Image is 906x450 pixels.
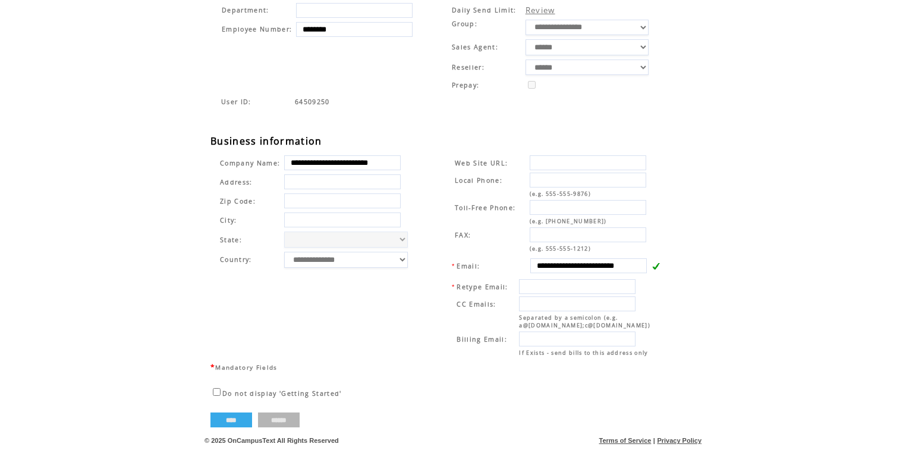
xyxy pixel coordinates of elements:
[455,231,471,239] span: FAX:
[205,437,339,444] span: © 2025 OnCampusText All Rights Reserved
[210,135,322,148] span: Business information
[221,98,251,106] span: Indicates the agent code for sign up page with sales agent or reseller tracking code
[452,20,477,28] span: Group:
[599,437,652,444] a: Terms of Service
[220,159,280,167] span: Company Name:
[452,81,479,89] span: Prepay:
[457,262,480,270] span: Email:
[457,335,507,343] span: Billing Email:
[220,216,237,224] span: City:
[220,178,253,186] span: Address:
[215,363,277,371] span: Mandatory Fields
[530,190,591,198] span: (e.g. 555-555-9876)
[653,437,655,444] span: |
[222,25,292,33] span: Employee Number:
[519,349,648,357] span: If Exists - send bills to this address only
[455,159,508,167] span: Web Site URL:
[220,255,252,264] span: Country:
[526,5,555,15] a: Review
[222,6,269,14] span: Department:
[295,98,330,106] span: Indicates the agent code for sign up page with sales agent or reseller tracking code
[220,197,256,205] span: Zip Code:
[455,176,502,185] span: Local Phone:
[452,63,485,71] span: Reseller:
[452,6,517,14] span: Daily Send Limit:
[530,245,591,252] span: (e.g. 555-555-1212)
[455,204,515,212] span: Toll-Free Phone:
[220,236,280,244] span: State:
[452,43,498,51] span: Sales Agent:
[222,389,342,398] span: Do not display 'Getting Started'
[519,314,650,329] span: Separated by a semicolon (e.g. a@[DOMAIN_NAME];c@[DOMAIN_NAME])
[530,217,607,225] span: (e.g. [PHONE_NUMBER])
[652,262,660,270] img: v.gif
[457,283,508,291] span: Retype Email:
[457,300,496,308] span: CC Emails:
[657,437,701,444] a: Privacy Policy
